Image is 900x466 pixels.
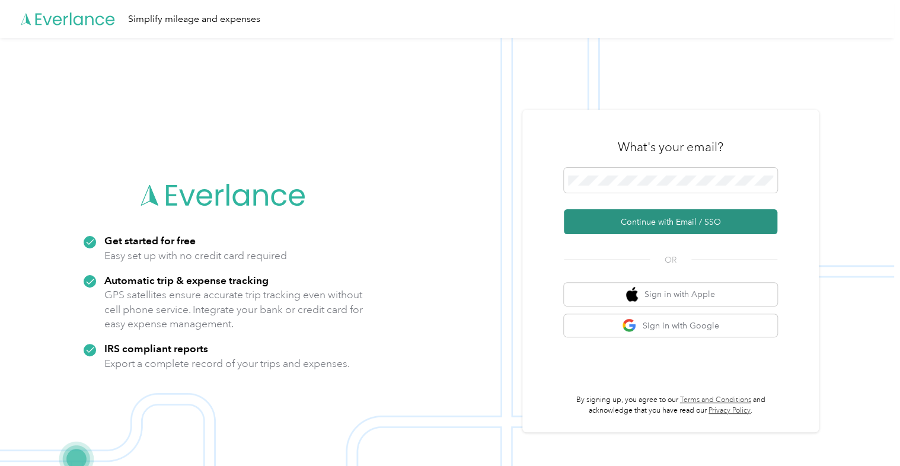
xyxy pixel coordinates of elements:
div: Simplify mileage and expenses [128,12,260,27]
h3: What's your email? [618,139,723,155]
p: Export a complete record of your trips and expenses. [104,356,350,371]
button: apple logoSign in with Apple [564,283,777,306]
p: Easy set up with no credit card required [104,248,287,263]
button: Continue with Email / SSO [564,209,777,234]
p: GPS satellites ensure accurate trip tracking even without cell phone service. Integrate your bank... [104,288,363,331]
button: google logoSign in with Google [564,314,777,337]
span: OR [650,254,691,266]
strong: IRS compliant reports [104,342,208,355]
img: google logo [622,318,637,333]
a: Terms and Conditions [680,395,751,404]
strong: Automatic trip & expense tracking [104,274,269,286]
p: By signing up, you agree to our and acknowledge that you have read our . [564,395,777,416]
img: apple logo [626,287,638,302]
a: Privacy Policy [708,406,751,415]
strong: Get started for free [104,234,196,247]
